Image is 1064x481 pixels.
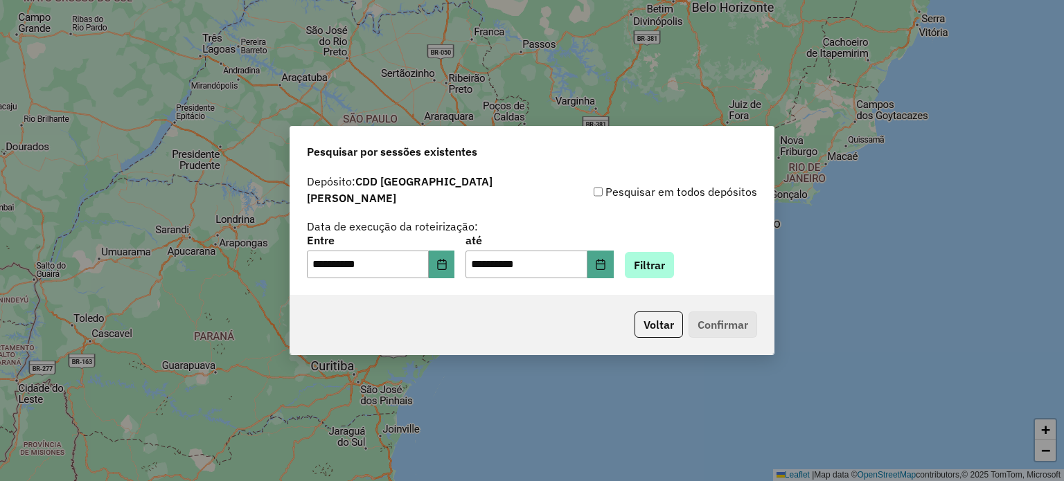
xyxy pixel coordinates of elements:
[587,251,614,278] button: Choose Date
[307,218,478,235] label: Data de execução da roteirização:
[307,173,532,206] label: Depósito:
[307,174,493,205] strong: CDD [GEOGRAPHIC_DATA][PERSON_NAME]
[625,252,674,278] button: Filtrar
[635,311,683,338] button: Voltar
[307,232,454,248] label: Entre
[532,183,757,200] div: Pesquisar em todos depósitos
[465,232,613,248] label: até
[307,143,477,160] span: Pesquisar por sessões existentes
[429,251,455,278] button: Choose Date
